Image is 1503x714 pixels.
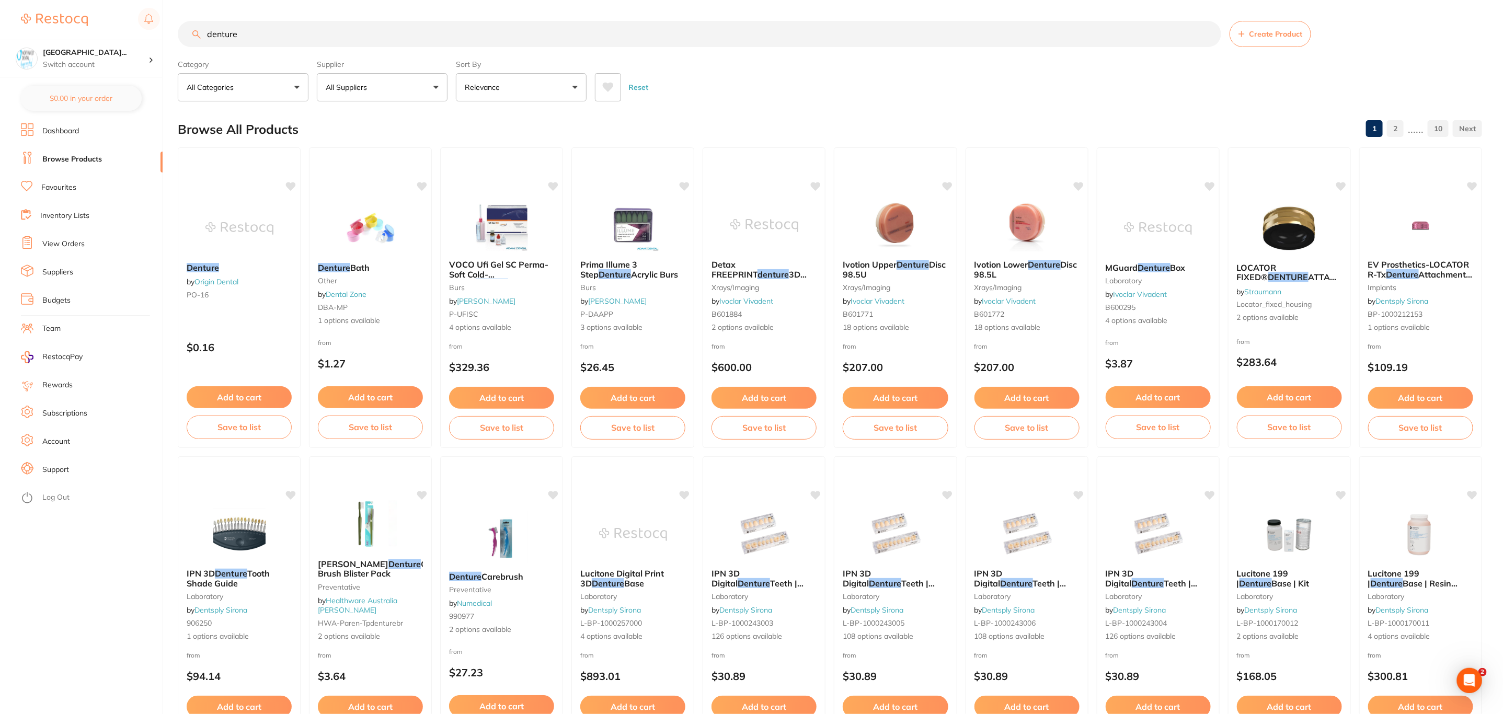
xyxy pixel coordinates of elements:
button: Reset [625,73,651,101]
button: Add to cart [974,387,1080,409]
a: Dashboard [42,126,79,136]
span: Disc 98.5L [974,259,1077,279]
em: Denture [476,279,508,289]
span: from [318,651,331,659]
a: Restocq Logo [21,8,88,32]
span: from [712,651,725,659]
img: Ivotion Lower Denture Disc 98.5L [993,199,1061,251]
small: laboratory [843,592,948,601]
span: 126 options available [712,631,817,642]
span: Bath [350,262,370,273]
b: Lucitone Digital Print 3D Denture Base [580,569,685,588]
a: Ivoclar Vivadent [851,296,904,306]
img: MGuard Denture Box [1124,202,1192,255]
b: Lucitone 199 | Denture Base | Resin Powder [1368,569,1473,588]
em: Denture [897,259,929,270]
span: L-BP-1000170012 [1237,618,1299,628]
button: Save to list [1368,416,1473,439]
span: Base | Kit [1272,578,1310,589]
span: IPN 3D [187,568,215,579]
span: Base | Resin Powder [1368,578,1458,598]
em: Denture [599,269,631,280]
span: Relining [508,279,541,289]
span: Teeth | Lower Anteriors [1106,578,1198,598]
span: B601771 [843,309,873,319]
a: Rewards [42,380,73,390]
span: 126 options available [1106,631,1211,642]
a: Team [42,324,61,334]
p: $27.23 [449,666,554,678]
span: Cleaning Brush Blister Pack [318,559,456,579]
button: Create Product [1230,21,1311,47]
span: by [712,296,773,306]
span: Acrylic Burs [631,269,678,280]
button: All Categories [178,73,308,101]
span: from [318,339,331,347]
em: Denture [738,578,770,589]
img: Denture Carebrush [468,511,536,563]
b: IPN 3D Digital Denture Teeth | Upper Posteriors [843,569,948,588]
span: BP-1000212153 [1368,309,1423,319]
span: Box [1171,262,1186,273]
button: Add to cart [1237,386,1342,408]
span: from [843,651,856,659]
button: Add to cart [1106,386,1211,408]
img: IPN 3D Digital Denture Teeth | Upper Posteriors [862,508,930,560]
h4: North West Dental Wynyard [43,48,148,58]
button: All Suppliers [317,73,448,101]
span: 108 options available [843,631,948,642]
span: Tooth Shade Guide [187,568,270,588]
span: 108 options available [974,631,1080,642]
span: 18 options available [843,323,948,333]
p: $207.00 [843,361,948,373]
img: Lucitone Digital Print 3D Denture Base [599,508,667,560]
p: $0.16 [187,341,292,353]
button: Log Out [21,490,159,506]
em: Denture [187,262,219,273]
p: $109.19 [1368,361,1473,373]
img: Ivotion Upper Denture Disc 98.5U [862,199,930,251]
a: Straumann [1245,287,1282,296]
em: Denture [388,559,421,569]
a: Ivoclar Vivadent [1114,290,1167,299]
span: B601884 [712,309,742,319]
div: Open Intercom Messenger [1457,668,1482,693]
p: Relevance [465,82,504,93]
span: RestocqPay [42,352,83,362]
b: Denture [187,263,292,272]
span: Detax FREEPRINT [712,259,758,279]
button: Save to list [974,416,1080,439]
button: Add to cart [843,387,948,409]
a: Dentsply Sirona [1376,605,1429,615]
button: Save to list [187,416,292,439]
img: North West Dental Wynyard [16,48,37,69]
button: Save to list [318,416,423,439]
button: Save to list [449,416,554,439]
label: Sort By [456,60,587,69]
span: 2 options available [712,323,817,333]
b: TePe Denture Cleaning Brush Blister Pack [318,559,423,579]
span: 2 options available [449,625,554,635]
span: Prima Illume 3 Step [580,259,637,279]
em: Denture [318,262,350,273]
span: B601772 [974,309,1005,319]
small: laboratory [580,592,685,601]
img: Detax FREEPRINT denture 3D Printing Material [730,199,798,251]
span: 4 options available [1368,631,1473,642]
a: Support [42,465,69,475]
span: PO-16 [187,290,209,300]
a: Origin Dental [194,277,238,286]
span: [PERSON_NAME] [318,559,388,569]
a: Dentsply Sirona [982,605,1035,615]
span: by [974,296,1036,306]
span: MGuard [1106,262,1138,273]
p: $283.64 [1237,356,1342,368]
b: Ivotion Lower Denture Disc 98.5L [974,260,1080,279]
button: Save to list [1237,416,1342,439]
span: by [449,296,515,306]
span: by [1237,605,1298,615]
small: xrays/imaging [712,283,817,292]
span: by [1106,290,1167,299]
a: Dentsply Sirona [588,605,641,615]
small: Preventative [318,583,423,591]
